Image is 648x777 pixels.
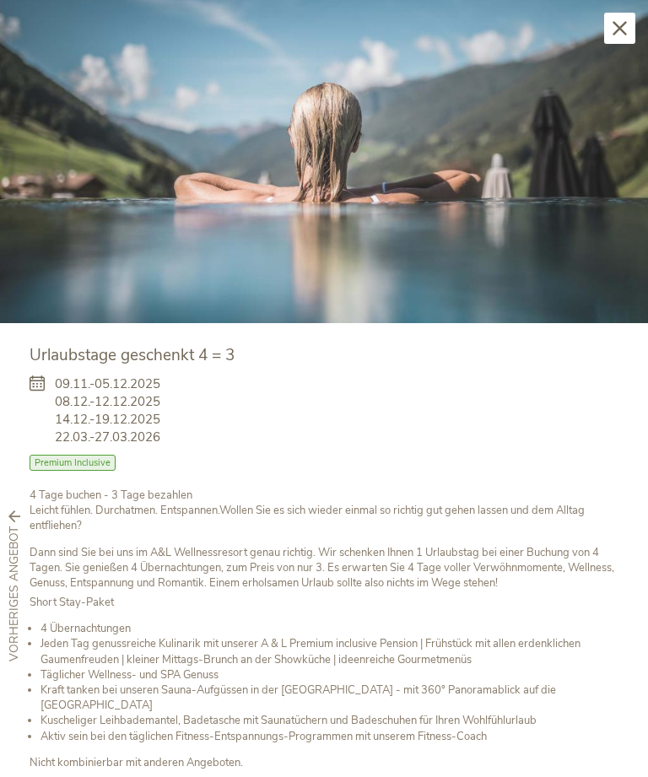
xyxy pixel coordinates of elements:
b: 4 Tage buchen - 3 Tage bezahlen [30,488,192,503]
span: Urlaubstage geschenkt 4 = 3 [30,344,235,366]
p: Leicht fühlen. Durchatmen. Entspannen. [30,488,618,534]
span: vorheriges Angebot [6,527,23,662]
span: Premium Inclusive [30,455,116,471]
strong: Short Stay-Paket [30,595,114,610]
p: Dann sind Sie bei uns im A&L Wellnessresort genau richtig. Wir schenken Ihnen 1 Urlaubstag bei ei... [30,545,618,591]
li: 4 Übernachtungen [40,621,618,636]
span: 09.11.-05.12.2025 08.12.-12.12.2025 14.12.-19.12.2025 22.03.-27.03.2026 [55,375,160,446]
strong: Wollen Sie es sich wieder einmal so richtig gut gehen lassen und dem Alltag entfliehen? [30,503,585,533]
li: Jeden Tag genussreiche Kulinarik mit unserer A & L Premium inclusive Pension | Frühstück mit alle... [40,636,618,666]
